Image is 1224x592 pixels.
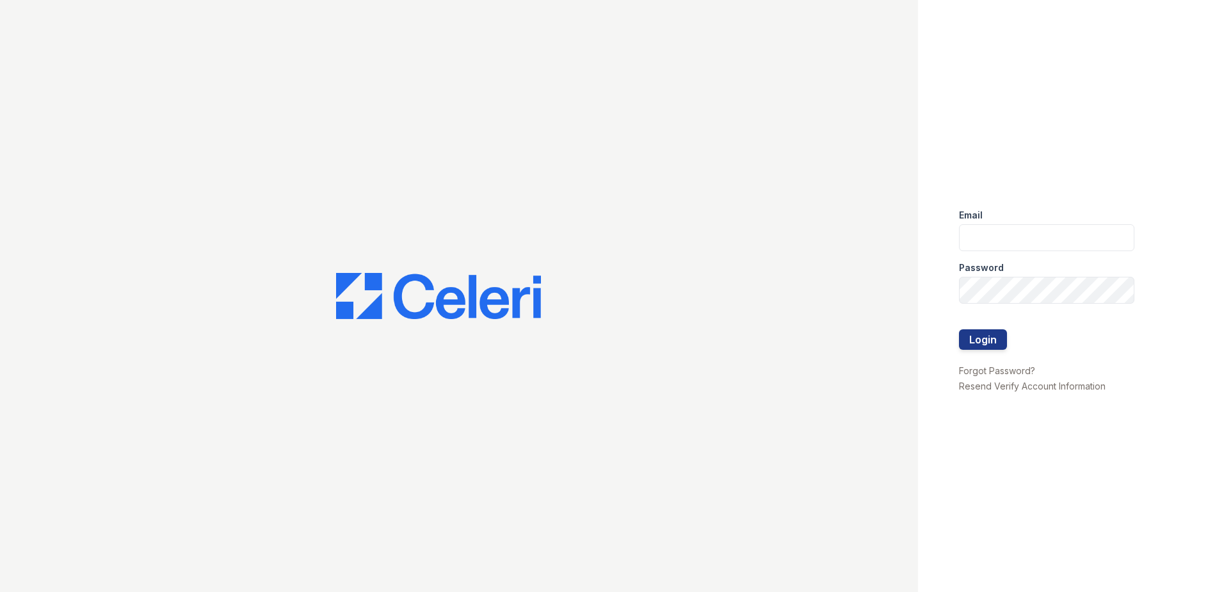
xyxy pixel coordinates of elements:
[336,273,541,319] img: CE_Logo_Blue-a8612792a0a2168367f1c8372b55b34899dd931a85d93a1a3d3e32e68fde9ad4.png
[959,329,1007,350] button: Login
[959,261,1004,274] label: Password
[959,381,1106,391] a: Resend Verify Account Information
[959,209,983,222] label: Email
[959,365,1035,376] a: Forgot Password?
